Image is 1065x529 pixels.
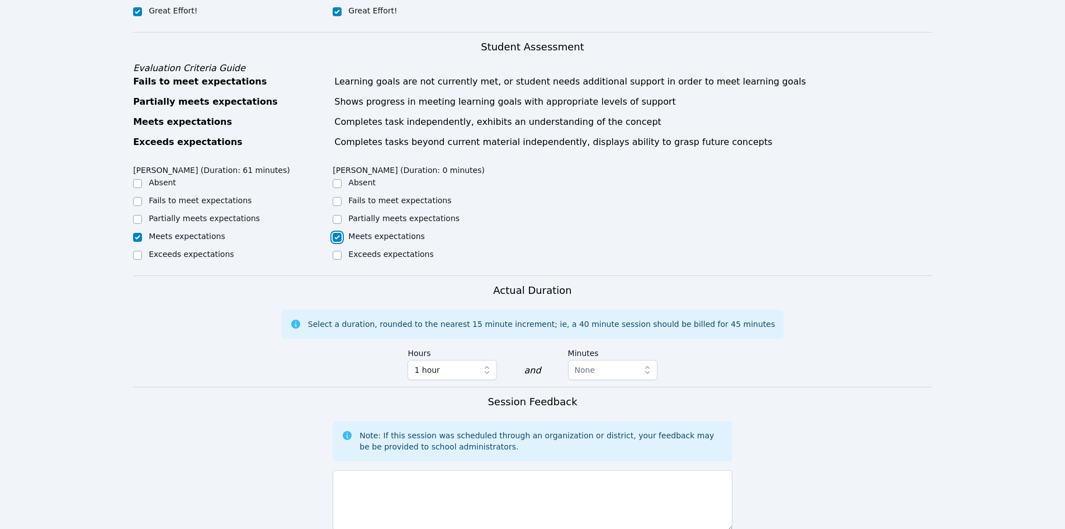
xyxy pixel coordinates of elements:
[149,6,197,15] label: Great Effort!
[133,95,328,109] div: Partially meets expectations
[133,75,328,88] div: Fails to meet expectations
[149,250,234,259] label: Exceeds expectations
[133,160,290,177] legend: [PERSON_NAME] (Duration: 61 minutes)
[568,343,657,360] label: Minutes
[414,363,439,377] span: 1 hour
[334,135,932,149] div: Completes tasks beyond current material independently, displays ability to grasp future concepts
[575,366,595,374] span: None
[149,232,225,241] label: Meets expectations
[308,319,775,330] div: Select a duration, rounded to the nearest 15 minute increment; ie, a 40 minute session should be ...
[348,196,451,205] label: Fails to meet expectations
[348,178,376,187] label: Absent
[359,430,723,452] div: Note: If this session was scheduled through an organization or district, your feedback may be be ...
[348,214,460,223] label: Partially meets expectations
[348,250,433,259] label: Exceeds expectations
[568,360,657,380] button: None
[334,115,932,129] div: Completes task independently, exhibits an understanding of the concept
[493,283,571,298] h3: Actual Duration
[408,360,497,380] button: 1 hour
[149,196,252,205] label: Fails to meet expectations
[333,160,485,177] legend: [PERSON_NAME] (Duration: 0 minutes)
[133,115,328,129] div: Meets expectations
[133,39,932,55] h3: Student Assessment
[133,135,328,149] div: Exceeds expectations
[334,75,932,88] div: Learning goals are not currently met, or student needs additional support in order to meet learni...
[133,62,932,75] div: Evaluation Criteria Guide
[149,214,260,223] label: Partially meets expectations
[348,232,425,241] label: Meets expectations
[408,343,497,360] label: Hours
[348,6,397,15] label: Great Effort!
[149,178,176,187] label: Absent
[487,394,577,410] h3: Session Feedback
[524,364,541,377] div: and
[334,95,932,109] div: Shows progress in meeting learning goals with appropriate levels of support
